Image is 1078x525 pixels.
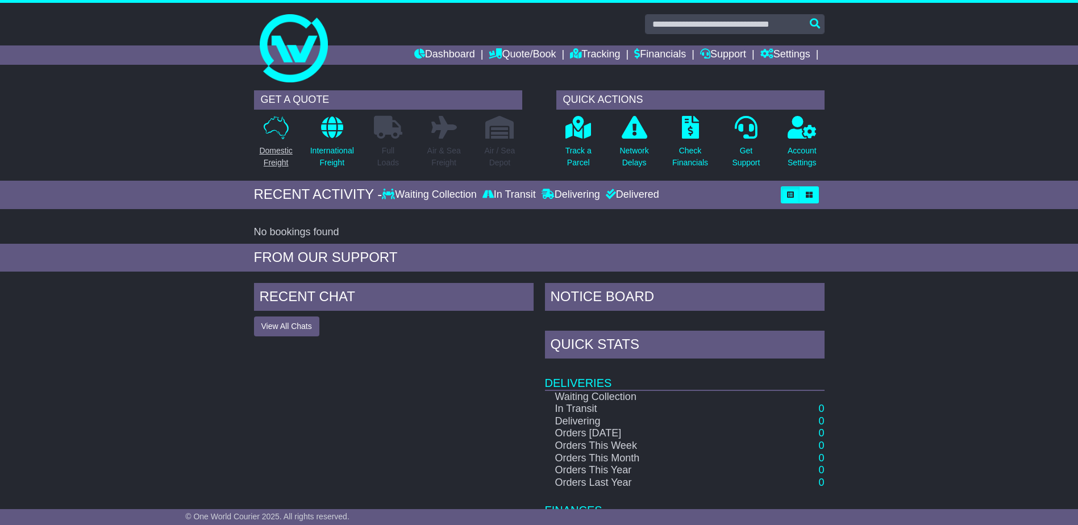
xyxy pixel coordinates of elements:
[619,115,649,175] a: NetworkDelays
[672,115,709,175] a: CheckFinancials
[545,477,748,489] td: Orders Last Year
[427,145,461,169] p: Air & Sea Freight
[374,145,402,169] p: Full Loads
[818,427,824,439] a: 0
[545,390,748,403] td: Waiting Collection
[787,115,817,175] a: AccountSettings
[485,145,515,169] p: Air / Sea Depot
[254,249,825,266] div: FROM OUR SUPPORT
[818,415,824,427] a: 0
[254,226,825,239] div: No bookings found
[382,189,479,201] div: Waiting Collection
[732,145,760,169] p: Get Support
[565,115,592,175] a: Track aParcel
[545,283,825,314] div: NOTICE BOARD
[545,452,748,465] td: Orders This Month
[259,115,293,175] a: DomesticFreight
[489,45,556,65] a: Quote/Book
[310,115,355,175] a: InternationalFreight
[570,45,620,65] a: Tracking
[539,189,603,201] div: Delivering
[818,452,824,464] a: 0
[672,145,708,169] p: Check Financials
[254,90,522,110] div: GET A QUOTE
[545,464,748,477] td: Orders This Year
[545,415,748,428] td: Delivering
[700,45,746,65] a: Support
[818,464,824,476] a: 0
[731,115,760,175] a: GetSupport
[619,145,648,169] p: Network Delays
[760,45,810,65] a: Settings
[254,283,534,314] div: RECENT CHAT
[545,489,825,518] td: Finances
[185,512,349,521] span: © One World Courier 2025. All rights reserved.
[545,331,825,361] div: Quick Stats
[480,189,539,201] div: In Transit
[545,403,748,415] td: In Transit
[259,145,292,169] p: Domestic Freight
[556,90,825,110] div: QUICK ACTIONS
[545,361,825,390] td: Deliveries
[254,186,382,203] div: RECENT ACTIVITY -
[634,45,686,65] a: Financials
[818,403,824,414] a: 0
[788,145,817,169] p: Account Settings
[310,145,354,169] p: International Freight
[818,477,824,488] a: 0
[565,145,592,169] p: Track a Parcel
[414,45,475,65] a: Dashboard
[603,189,659,201] div: Delivered
[545,427,748,440] td: Orders [DATE]
[545,440,748,452] td: Orders This Week
[818,440,824,451] a: 0
[254,316,319,336] button: View All Chats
